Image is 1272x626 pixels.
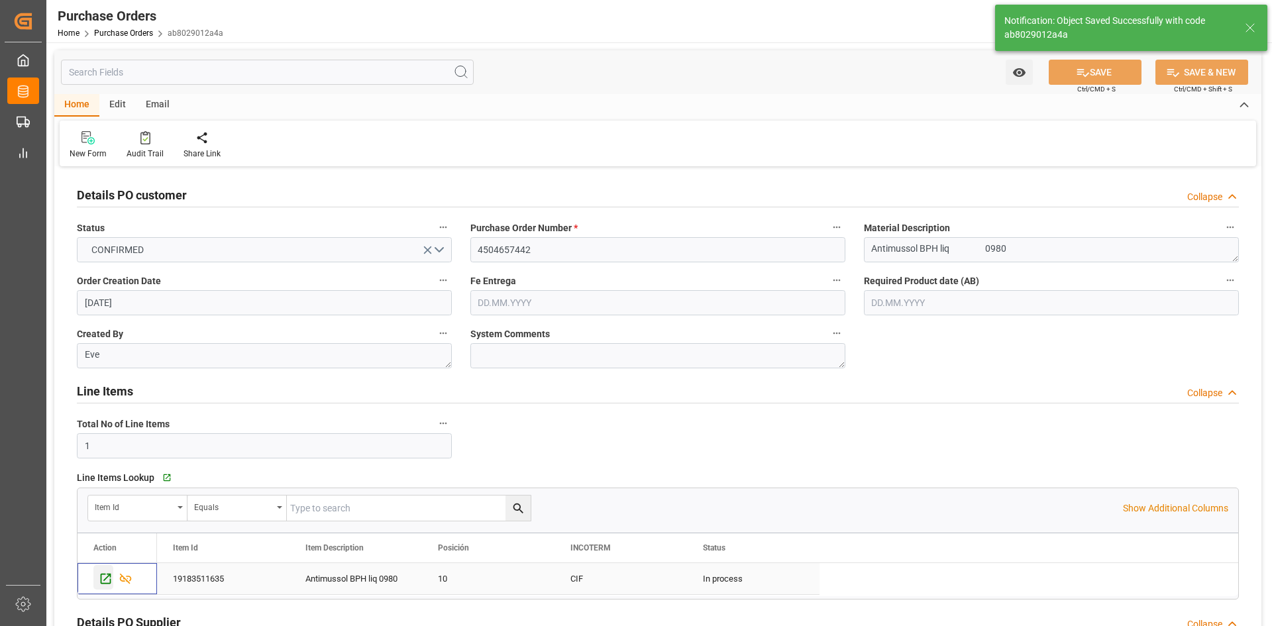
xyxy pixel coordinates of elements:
textarea: Eve [77,343,452,368]
button: Created By [435,325,452,342]
div: Audit Trail [127,148,164,160]
div: Press SPACE to select this row. [157,563,820,595]
input: Type to search [287,496,531,521]
div: Email [136,94,180,117]
h2: Line Items [77,382,133,400]
div: Notification: Object Saved Successfully with code ab8029012a4a [1004,14,1232,42]
span: INCOTERM [570,543,611,552]
div: Collapse [1187,190,1222,204]
div: In process [687,563,820,594]
div: Action [93,543,117,552]
span: Created By [77,327,123,341]
span: Required Product date (AB) [864,274,979,288]
div: Press SPACE to select this row. [78,563,157,595]
input: DD.MM.YYYY [77,290,452,315]
p: Show Additional Columns [1123,501,1228,515]
button: search button [505,496,531,521]
span: Item Description [305,543,364,552]
input: DD.MM.YYYY [470,290,845,315]
textarea: Antimussol BPH liq 0980 [864,237,1239,262]
div: CIF [570,564,671,594]
div: Purchase Orders [58,6,223,26]
div: Collapse [1187,386,1222,400]
button: Material Description [1222,219,1239,236]
span: Ctrl/CMD + Shift + S [1174,84,1232,94]
div: 19183511635 [157,563,290,594]
span: Total No of Line Items [77,417,170,431]
button: Total No of Line Items [435,415,452,432]
div: Home [54,94,99,117]
button: open menu [88,496,187,521]
button: open menu [187,496,287,521]
input: Search Fields [61,60,474,85]
button: Required Product date (AB) [1222,272,1239,289]
span: System Comments [470,327,550,341]
button: Purchase Order Number * [828,219,845,236]
span: Line Items Lookup [77,471,154,485]
div: New Form [70,148,107,160]
a: Home [58,28,79,38]
button: SAVE [1049,60,1141,85]
div: Share Link [184,148,221,160]
button: Status [435,219,452,236]
span: Order Creation Date [77,274,161,288]
button: System Comments [828,325,845,342]
div: Item Id [95,498,173,513]
button: SAVE & NEW [1155,60,1248,85]
span: Status [77,221,105,235]
div: Equals [194,498,272,513]
div: Edit [99,94,136,117]
span: Material Description [864,221,950,235]
input: DD.MM.YYYY [864,290,1239,315]
span: Status [703,543,725,552]
span: CONFIRMED [85,243,150,257]
div: 10 [438,564,539,594]
h2: Details PO customer [77,186,187,204]
span: Fe Entrega [470,274,516,288]
button: Order Creation Date [435,272,452,289]
span: Purchase Order Number [470,221,578,235]
button: open menu [77,237,452,262]
a: Purchase Orders [94,28,153,38]
span: Posición [438,543,469,552]
button: open menu [1006,60,1033,85]
span: Item Id [173,543,198,552]
button: Fe Entrega [828,272,845,289]
div: Antimussol BPH liq 0980 [290,563,422,594]
span: Ctrl/CMD + S [1077,84,1116,94]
